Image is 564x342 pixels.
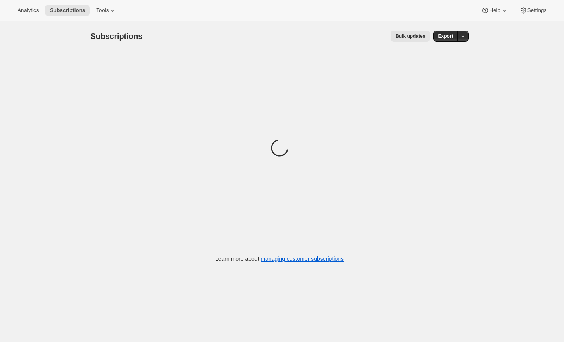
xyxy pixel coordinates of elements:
button: Bulk updates [391,31,430,42]
span: Analytics [18,7,39,14]
span: Subscriptions [50,7,85,14]
span: Tools [96,7,109,14]
span: Help [489,7,500,14]
button: Help [476,5,513,16]
span: Settings [527,7,546,14]
button: Export [433,31,458,42]
button: Analytics [13,5,43,16]
button: Settings [515,5,551,16]
span: Bulk updates [395,33,425,39]
button: Subscriptions [45,5,90,16]
span: Export [438,33,453,39]
a: managing customer subscriptions [261,256,344,262]
button: Tools [91,5,121,16]
p: Learn more about [215,255,344,263]
span: Subscriptions [91,32,143,41]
